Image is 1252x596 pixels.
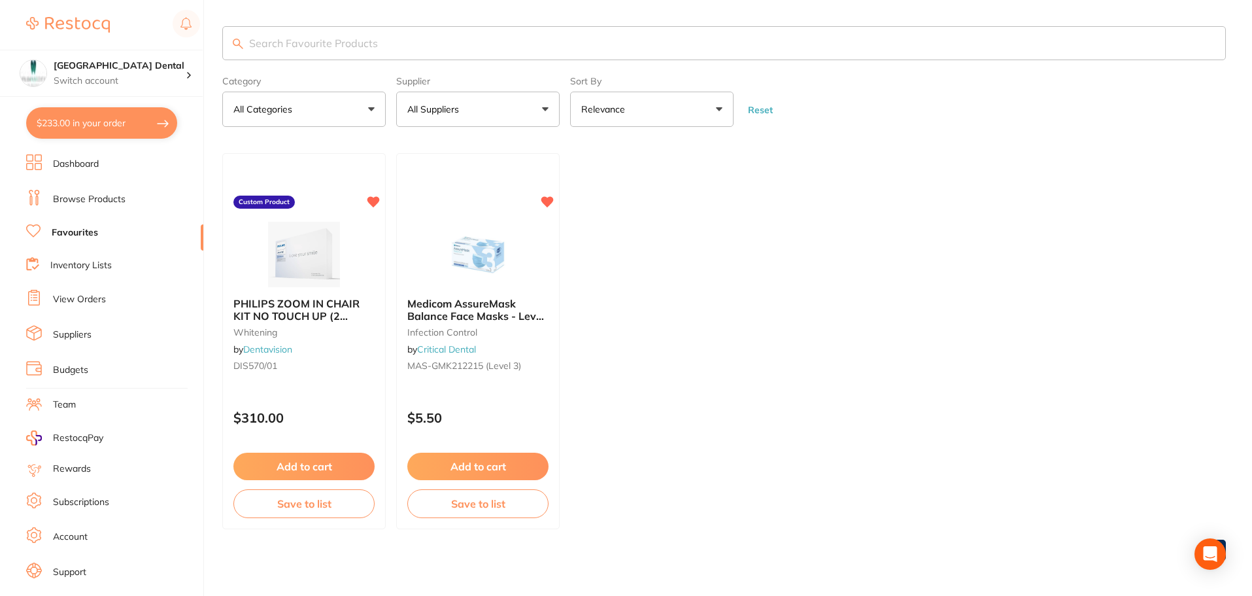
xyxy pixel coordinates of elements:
[407,327,549,338] small: infection control
[262,222,347,287] img: PHILIPS ZOOM IN CHAIR KIT NO TOUCH UP (2 PATIENTS)
[50,259,112,272] a: Inventory Lists
[407,360,521,372] span: MAS-GMK212215 (Level 3)
[26,10,110,40] a: Restocq Logo
[233,360,277,372] span: DIS570/01
[233,103,297,116] p: All Categories
[407,410,549,425] p: $5.50
[581,103,630,116] p: Relevance
[1194,538,1226,570] div: Open Intercom Messenger
[53,293,106,306] a: View Orders
[233,297,360,334] span: PHILIPS ZOOM IN CHAIR KIT NO TOUCH UP (2 PATIENTS)
[26,107,177,139] button: $233.00 in your order
[53,398,76,412] a: Team
[53,193,126,206] a: Browse Products
[53,463,91,476] a: Rewards
[417,343,476,355] a: Critical Dental
[233,327,375,338] small: whitening
[233,410,375,425] p: $310.00
[53,328,92,342] a: Suppliers
[53,566,86,579] a: Support
[53,496,109,509] a: Subscriptions
[20,60,46,86] img: Capalaba Park Dental
[435,222,520,287] img: Medicom AssureMask Balance Face Masks - Level 3 (50 per box)
[407,489,549,518] button: Save to list
[407,298,549,322] b: Medicom AssureMask Balance Face Masks - Level 3 (50 per box)
[570,76,734,86] label: Sort By
[243,343,292,355] a: Dentavision
[26,17,110,33] img: Restocq Logo
[570,92,734,127] button: Relevance
[407,297,545,334] span: Medicom AssureMask Balance Face Masks - Level 3 (50 per box)
[233,343,292,355] span: by
[52,226,98,239] a: Favourites
[233,489,375,518] button: Save to list
[396,76,560,86] label: Supplier
[233,298,375,322] b: PHILIPS ZOOM IN CHAIR KIT NO TOUCH UP (2 PATIENTS)
[222,92,386,127] button: All Categories
[744,104,777,116] button: Reset
[54,60,186,73] h4: Capalaba Park Dental
[407,453,549,480] button: Add to cart
[222,26,1226,60] input: Search Favourite Products
[54,75,186,88] p: Switch account
[53,432,103,445] span: RestocqPay
[407,103,464,116] p: All Suppliers
[233,453,375,480] button: Add to cart
[26,430,42,446] img: RestocqPay
[1205,537,1226,563] a: 1
[53,158,99,171] a: Dashboard
[407,343,476,355] span: by
[222,76,386,86] label: Category
[233,196,295,209] label: Custom Product
[53,531,88,544] a: Account
[26,430,103,446] a: RestocqPay
[53,364,88,377] a: Budgets
[396,92,560,127] button: All Suppliers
